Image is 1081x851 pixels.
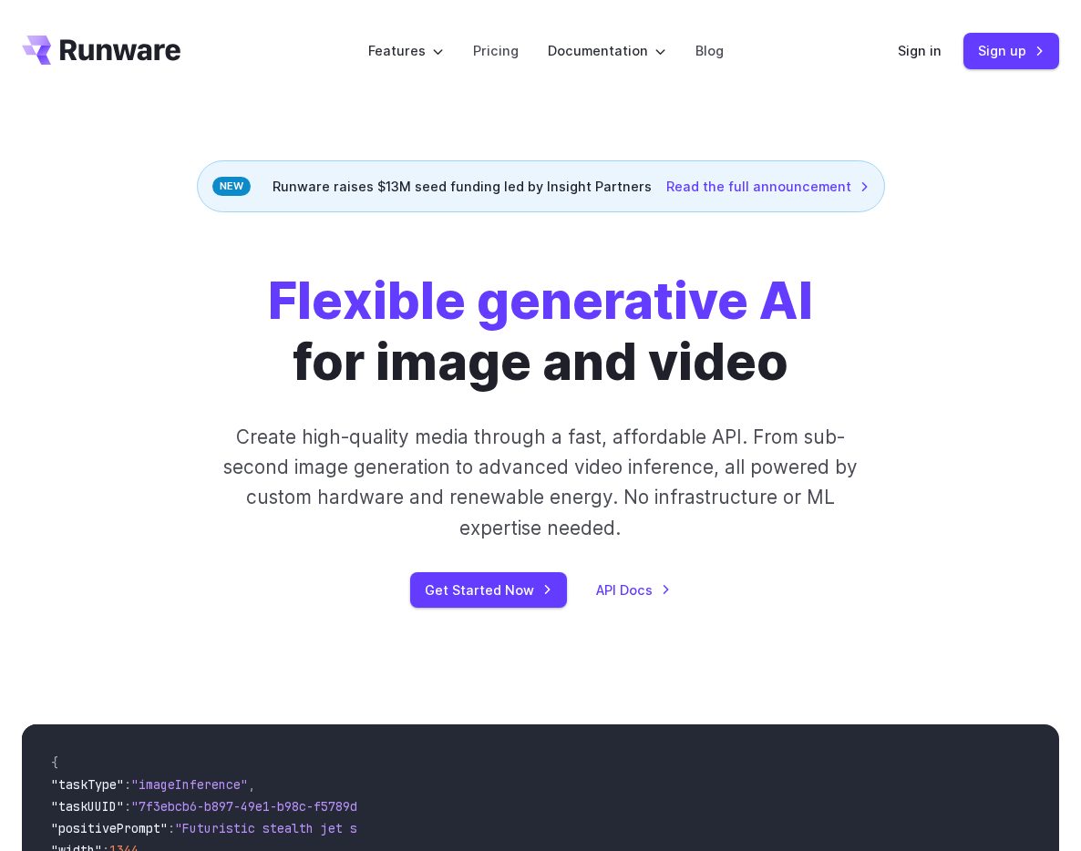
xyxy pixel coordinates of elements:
[548,40,666,61] label: Documentation
[124,776,131,793] span: :
[124,798,131,815] span: :
[175,820,839,836] span: "Futuristic stealth jet streaking through a neon-lit cityscape with glowing purple exhaust"
[368,40,444,61] label: Features
[666,176,870,197] a: Read the full announcement
[131,798,408,815] span: "7f3ebcb6-b897-49e1-b98c-f5789d2d40d7"
[168,820,175,836] span: :
[963,33,1059,68] a: Sign up
[209,422,872,543] p: Create high-quality media through a fast, affordable API. From sub-second image generation to adv...
[268,271,813,393] h1: for image and video
[22,36,180,65] a: Go to /
[51,798,124,815] span: "taskUUID"
[51,754,58,771] span: {
[51,776,124,793] span: "taskType"
[473,40,519,61] a: Pricing
[695,40,724,61] a: Blog
[51,820,168,836] span: "positivePrompt"
[410,572,567,608] a: Get Started Now
[197,160,885,212] div: Runware raises $13M seed funding led by Insight Partners
[268,270,813,331] strong: Flexible generative AI
[248,776,255,793] span: ,
[131,776,248,793] span: "imageInference"
[596,579,671,600] a: API Docs
[898,40,942,61] a: Sign in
